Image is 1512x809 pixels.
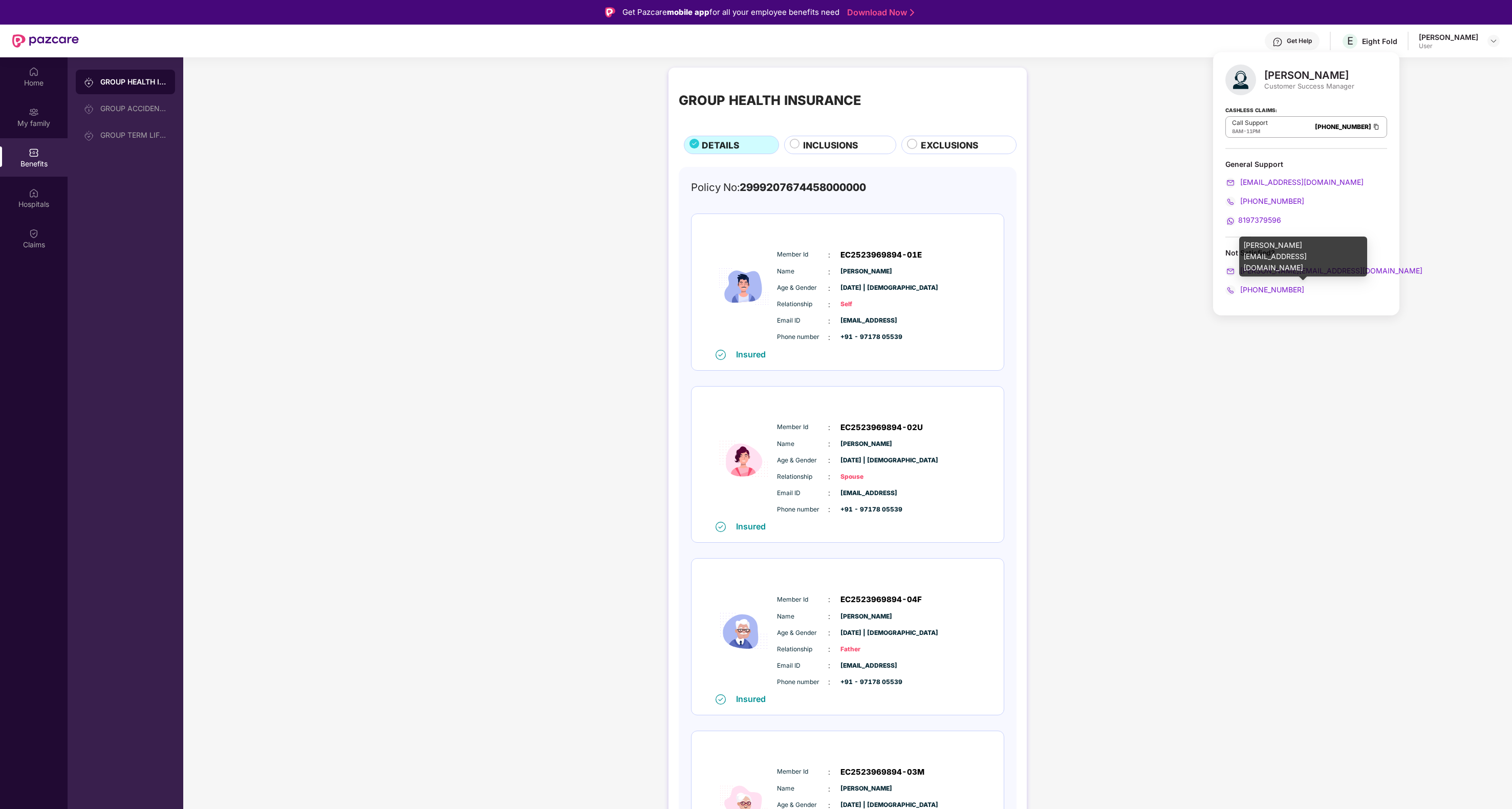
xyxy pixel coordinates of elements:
[691,179,866,196] div: Policy No:
[777,767,828,777] span: Member Id
[713,397,774,521] img: icon
[777,488,828,498] span: Email ID
[840,249,922,261] span: EC2523969894-01E
[828,676,830,688] span: :
[777,645,828,654] span: Relationship
[1264,81,1354,91] div: Customer Success Manager
[777,300,828,309] span: Relationship
[29,67,39,77] img: svg+xml;base64,PHN2ZyBpZD0iSG9tZSIgeG1sbnM9Imh0dHA6Ly93d3cudzMub3JnLzIwMDAvc3ZnIiB3aWR0aD0iMjAiIG...
[1225,178,1364,186] a: [EMAIL_ADDRESS][DOMAIN_NAME]
[1239,237,1367,276] div: [PERSON_NAME][EMAIL_ADDRESS][DOMAIN_NAME]
[828,266,830,278] span: :
[828,627,830,638] span: :
[777,661,828,671] span: Email ID
[1225,266,1422,275] a: [PERSON_NAME][EMAIL_ADDRESS][DOMAIN_NAME]
[828,471,830,482] span: :
[840,677,892,687] span: +91 - 97178 05539
[828,644,830,655] span: :
[1372,122,1380,131] img: Clipboard Icon
[1225,285,1236,295] img: svg+xml;base64,PHN2ZyB4bWxucz0iaHR0cDovL3d3dy53My5vcmcvMjAwMC9zdmciIHdpZHRoPSIyMCIgaGVpZ2h0PSIyMC...
[12,34,79,48] img: New Pazcare Logo
[29,228,39,239] img: svg+xml;base64,PHN2ZyBpZD0iQ2xhaW0iIHhtbG5zPSJodHRwOi8vd3d3LnczLm9yZy8yMDAwL3N2ZyIgd2lkdGg9IjIwIi...
[736,521,772,531] div: Insured
[828,767,830,778] span: :
[847,7,911,18] a: Download Now
[100,104,167,113] div: GROUP ACCIDENTAL INSURANCE
[1225,266,1236,276] img: svg+xml;base64,PHN2ZyB4bWxucz0iaHR0cDovL3d3dy53My5vcmcvMjAwMC9zdmciIHdpZHRoPSIyMCIgaGVpZ2h0PSIyMC...
[1362,36,1397,46] div: Eight Fold
[1225,197,1304,205] a: [PHONE_NUMBER]
[1489,37,1498,45] img: svg+xml;base64,PHN2ZyBpZD0iRHJvcGRvd24tMzJ4MzIiIHhtbG5zPSJodHRwOi8vd3d3LnczLm9yZy8yMDAwL3N2ZyIgd2...
[1315,123,1371,131] a: [PHONE_NUMBER]
[777,612,828,622] span: Name
[1264,69,1354,81] div: [PERSON_NAME]
[1225,159,1387,169] div: General Support
[777,439,828,449] span: Name
[840,421,923,434] span: EC2523969894-02U
[1238,178,1364,186] span: [EMAIL_ADDRESS][DOMAIN_NAME]
[1225,216,1236,226] img: svg+xml;base64,PHN2ZyB4bWxucz0iaHR0cDovL3d3dy53My5vcmcvMjAwMC9zdmciIHdpZHRoPSIyMCIgaGVpZ2h0PSIyMC...
[777,628,828,638] span: Age & Gender
[828,594,830,605] span: :
[840,439,892,449] span: [PERSON_NAME]
[828,455,830,466] span: :
[777,332,828,342] span: Phone number
[713,569,774,693] img: icon
[1232,119,1268,127] p: Call Support
[777,472,828,482] span: Relationship
[840,488,892,498] span: [EMAIL_ADDRESS]
[1238,197,1304,205] span: [PHONE_NUMBER]
[777,595,828,605] span: Member Id
[828,249,830,261] span: :
[777,784,828,794] span: Name
[828,438,830,450] span: :
[29,188,39,198] img: svg+xml;base64,PHN2ZyBpZD0iSG9zcGl0YWxzIiB4bWxucz0iaHR0cDovL3d3dy53My5vcmcvMjAwMC9zdmciIHdpZHRoPS...
[828,504,830,515] span: :
[828,611,830,622] span: :
[1225,159,1387,226] div: General Support
[828,783,830,795] span: :
[1225,248,1387,258] div: Not Satisfied?
[100,77,167,87] div: GROUP HEALTH INSURANCE
[1419,42,1478,50] div: User
[777,422,828,432] span: Member Id
[1246,128,1260,134] span: 11PM
[910,7,914,18] img: Stroke
[840,593,922,606] span: EC2523969894-04F
[828,332,830,343] span: :
[777,505,828,515] span: Phone number
[840,456,892,465] span: [DATE] | [DEMOGRAPHIC_DATA]
[840,283,892,293] span: [DATE] | [DEMOGRAPHIC_DATA]
[840,316,892,326] span: [EMAIL_ADDRESS]
[1225,248,1387,295] div: Not Satisfied?
[921,138,978,152] span: EXCLUSIONS
[777,316,828,326] span: Email ID
[84,131,94,141] img: svg+xml;base64,PHN2ZyB3aWR0aD0iMjAiIGhlaWdodD0iMjAiIHZpZXdCb3g9IjAgMCAyMCAyMCIgZmlsbD0ibm9uZSIgeG...
[840,628,892,638] span: [DATE] | [DEMOGRAPHIC_DATA]
[1225,216,1281,224] a: 8197379596
[29,107,39,117] img: svg+xml;base64,PHN2ZyB3aWR0aD0iMjAiIGhlaWdodD0iMjAiIHZpZXdCb3g9IjAgMCAyMCAyMCIgZmlsbD0ibm9uZSIgeG...
[716,522,726,532] img: svg+xml;base64,PHN2ZyB4bWxucz0iaHR0cDovL3d3dy53My5vcmcvMjAwMC9zdmciIHdpZHRoPSIxNiIgaGVpZ2h0PSIxNi...
[1225,65,1256,95] img: svg+xml;base64,PHN2ZyB4bWxucz0iaHR0cDovL3d3dy53My5vcmcvMjAwMC9zdmciIHhtbG5zOnhsaW5rPSJodHRwOi8vd3...
[1225,178,1236,188] img: svg+xml;base64,PHN2ZyB4bWxucz0iaHR0cDovL3d3dy53My5vcmcvMjAwMC9zdmciIHdpZHRoPSIyMCIgaGVpZ2h0PSIyMC...
[840,300,892,309] span: Self
[622,6,839,18] div: Get Pazcare for all your employee benefits need
[1225,285,1304,294] a: [PHONE_NUMBER]
[84,77,94,88] img: svg+xml;base64,PHN2ZyB3aWR0aD0iMjAiIGhlaWdodD0iMjAiIHZpZXdCb3g9IjAgMCAyMCAyMCIgZmlsbD0ibm9uZSIgeG...
[828,660,830,671] span: :
[1225,104,1277,115] strong: Cashless Claims:
[716,694,726,705] img: svg+xml;base64,PHN2ZyB4bWxucz0iaHR0cDovL3d3dy53My5vcmcvMjAwMC9zdmciIHdpZHRoPSIxNiIgaGVpZ2h0PSIxNi...
[828,487,830,499] span: :
[1238,266,1422,275] span: [PERSON_NAME][EMAIL_ADDRESS][DOMAIN_NAME]
[777,283,828,293] span: Age & Gender
[716,350,726,360] img: svg+xml;base64,PHN2ZyB4bWxucz0iaHR0cDovL3d3dy53My5vcmcvMjAwMC9zdmciIHdpZHRoPSIxNiIgaGVpZ2h0PSIxNi...
[777,677,828,687] span: Phone number
[100,131,167,139] div: GROUP TERM LIFE INSURANCE
[679,90,861,111] div: GROUP HEALTH INSURANCE
[777,456,828,465] span: Age & Gender
[840,267,892,276] span: [PERSON_NAME]
[736,694,772,704] div: Insured
[1287,37,1312,45] div: Get Help
[840,784,892,794] span: [PERSON_NAME]
[840,661,892,671] span: [EMAIL_ADDRESS]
